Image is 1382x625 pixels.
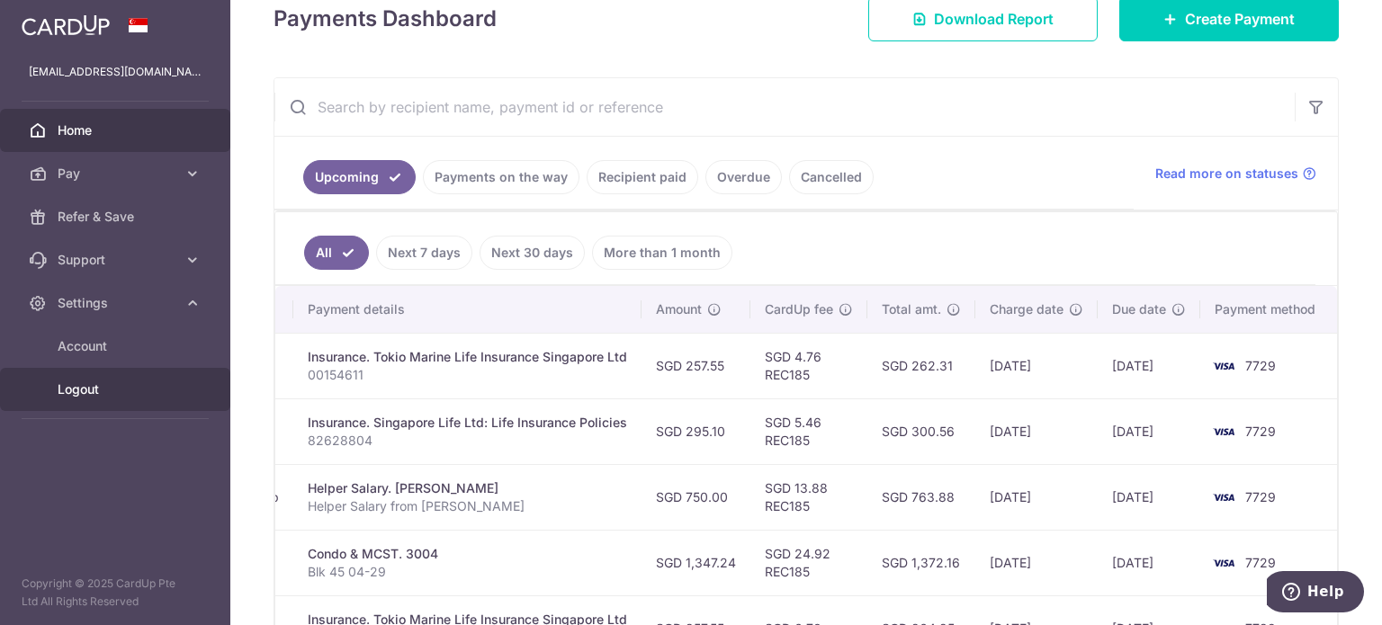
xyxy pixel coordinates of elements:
span: 7729 [1245,358,1276,373]
td: SGD 1,372.16 [867,530,975,595]
span: Support [58,251,176,269]
img: Bank Card [1206,552,1242,574]
span: Amount [656,300,702,318]
td: SGD 24.92 REC185 [750,530,867,595]
td: SGD 13.88 REC185 [750,464,867,530]
p: [EMAIL_ADDRESS][DOMAIN_NAME] [29,63,202,81]
span: Refer & Save [58,208,176,226]
td: SGD 763.88 [867,464,975,530]
td: SGD 1,347.24 [642,530,750,595]
div: Condo & MCST. 3004 [308,545,627,563]
p: 82628804 [308,432,627,450]
td: SGD 5.46 REC185 [750,398,867,464]
img: Bank Card [1206,487,1242,508]
span: 7729 [1245,489,1276,504]
td: SGD 300.56 [867,398,975,464]
td: [DATE] [975,530,1098,595]
td: SGD 4.76 REC185 [750,333,867,398]
iframe: Opens a widget where you can find more information [1267,571,1364,616]
span: Download Report [934,8,1054,30]
td: SGD 262.31 [867,333,975,398]
p: Helper Salary from [PERSON_NAME] [308,497,627,515]
span: Due date [1112,300,1166,318]
a: Cancelled [789,160,874,194]
a: All [304,236,369,270]
h4: Payments Dashboard [274,3,497,35]
a: Next 7 days [376,236,472,270]
img: Bank Card [1206,421,1242,442]
span: Pay [58,165,176,183]
a: More than 1 month [592,236,732,270]
span: Charge date [990,300,1063,318]
a: Read more on statuses [1155,165,1316,183]
a: Recipient paid [587,160,698,194]
p: Blk 45 04-29 [308,563,627,581]
td: SGD 295.10 [642,398,750,464]
td: [DATE] [975,333,1098,398]
span: Logout [58,380,176,398]
th: Payment details [293,286,642,333]
td: SGD 257.55 [642,333,750,398]
a: Overdue [705,160,782,194]
a: Payments on the way [423,160,579,194]
div: Insurance. Singapore Life Ltd: Life Insurance Policies [308,414,627,432]
td: [DATE] [1098,333,1200,398]
a: Next 30 days [480,236,585,270]
span: Settings [58,294,176,312]
a: Upcoming [303,160,416,194]
div: Helper Salary. [PERSON_NAME] [308,479,627,497]
td: [DATE] [1098,530,1200,595]
td: [DATE] [1098,464,1200,530]
input: Search by recipient name, payment id or reference [274,78,1295,136]
td: [DATE] [975,464,1098,530]
span: Account [58,337,176,355]
span: Create Payment [1185,8,1295,30]
img: Bank Card [1206,355,1242,377]
th: Payment method [1200,286,1337,333]
span: 7729 [1245,424,1276,439]
td: [DATE] [1098,398,1200,464]
span: 7729 [1245,555,1276,570]
span: CardUp fee [765,300,833,318]
td: SGD 750.00 [642,464,750,530]
span: Total amt. [882,300,941,318]
span: Read more on statuses [1155,165,1298,183]
td: [DATE] [975,398,1098,464]
p: 00154611 [308,366,627,384]
span: Home [58,121,176,139]
div: Insurance. Tokio Marine Life Insurance Singapore Ltd [308,348,627,366]
img: CardUp [22,14,110,36]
